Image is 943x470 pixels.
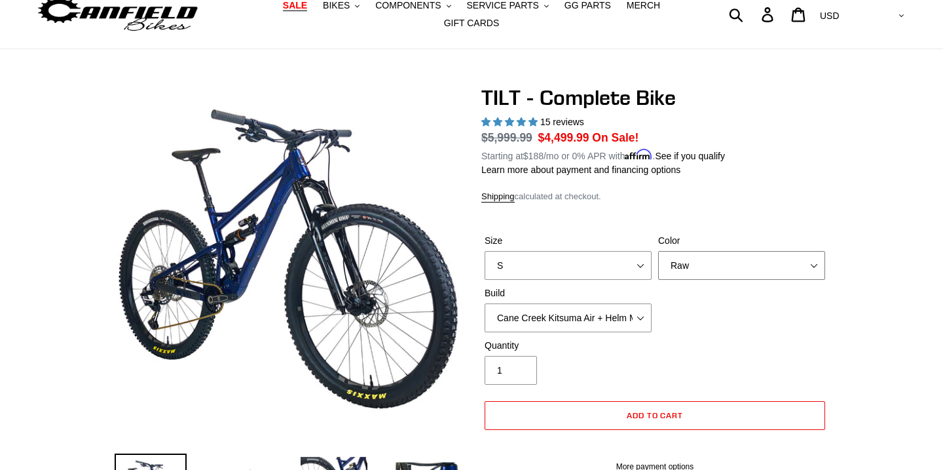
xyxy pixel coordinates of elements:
[481,117,540,127] span: 5.00 stars
[481,85,828,110] h1: TILT - Complete Bike
[481,131,532,144] s: $5,999.99
[444,18,500,29] span: GIFT CARDS
[658,234,825,248] label: Color
[592,129,638,146] span: On Sale!
[481,190,828,203] div: calculated at checkout.
[481,191,515,203] a: Shipping
[625,149,652,160] span: Affirm
[485,234,652,248] label: Size
[627,410,684,420] span: Add to cart
[485,286,652,300] label: Build
[485,401,825,430] button: Add to cart
[655,151,725,161] a: See if you qualify - Learn more about Affirm Financing (opens in modal)
[523,151,544,161] span: $188
[481,165,680,175] a: Learn more about payment and financing options
[540,117,584,127] span: 15 reviews
[538,131,589,144] span: $4,499.99
[485,339,652,353] label: Quantity
[437,14,506,32] a: GIFT CARDS
[481,146,725,163] p: Starting at /mo or 0% APR with .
